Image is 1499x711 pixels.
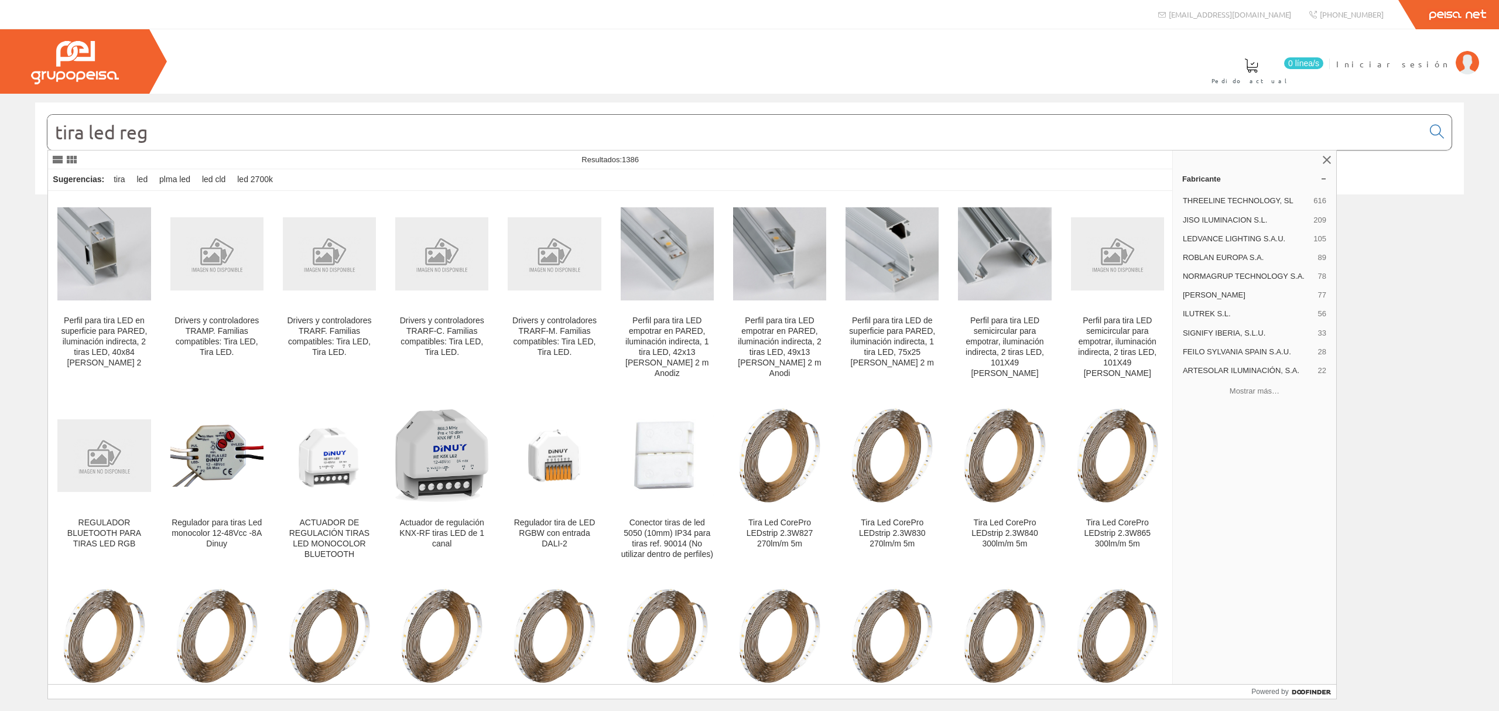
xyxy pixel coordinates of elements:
[508,217,601,290] img: Drivers y controladores TRARF-M. Familias compatibles: Tira LED, Tira LED.
[846,404,939,507] img: Tira Led CorePro LEDstrip 2.3W830 270lm/m 5m
[57,207,150,300] img: Perfil para tira LED en superficie para PARED, iluminación indirecta, 2 tiras LED, 40x84 mm Barra 2
[949,394,1060,573] a: Tira Led CorePro LEDstrip 2.3W840 300lm/m 5m Tira Led CorePro LEDstrip 2.3W840 300lm/m 5m
[1317,328,1326,339] span: 33
[395,518,488,549] div: Actuador de regulación KNX-RF tiras LED de 1 canal
[958,404,1051,507] img: Tira Led CorePro LEDstrip 2.3W840 300lm/m 5m
[621,584,714,688] img: Tira Led CorePro LEDstrip 9.2W830 1080lm/m 5m
[48,394,160,573] a: REGULADOR BLUETOOTH PARA TIRAS LED RGB REGULADOR BLUETOOTH PARA TIRAS LED RGB
[1169,9,1291,19] span: [EMAIL_ADDRESS][DOMAIN_NAME]
[283,416,376,494] img: ACTUADOR DE REGULACIÓN TIRAS LED MONOCOLOR BLUETOOTH
[283,316,376,358] div: Drivers y controladores TRARF. Familias compatibles: Tira LED, Tira LED.
[170,217,263,290] img: Drivers y controladores TRAMP. Familias compatibles: Tira LED, Tira LED.
[621,416,714,495] img: Conector tiras de led 5050 (10mm) IP34 para tiras ref. 90014 (No utilizar dentro de perfiles)
[733,404,826,507] img: Tira Led CorePro LEDstrip 2.3W827 270lm/m 5m
[170,316,263,358] div: Drivers y controladores TRAMP. Familias compatibles: Tira LED, Tira LED.
[846,207,939,300] img: Perfil para tira LED de superficie para PARED, iluminación indirecta, 1 tira LED, 75x25 mm Barra 2 m
[109,169,129,190] div: tira
[836,192,948,392] a: Perfil para tira LED de superficie para PARED, iluminación indirecta, 1 tira LED, 75x25 mm Barra ...
[1071,217,1164,290] img: Perfil para tira LED semicircular para empotrar, iluminación indirecta, 2 tiras LED, 101X49 mm Barra
[1178,381,1332,401] button: Mostrar más…
[386,192,498,392] a: Drivers y controladores TRARF-C. Familias compatibles: Tira LED, Tira LED. Drivers y controladore...
[622,155,639,164] span: 1386
[395,217,488,290] img: Drivers y controladores TRARF-C. Familias compatibles: Tira LED, Tira LED.
[48,192,160,392] a: Perfil para tira LED en superficie para PARED, iluminación indirecta, 2 tiras LED, 40x84 mm Barra...
[1313,196,1326,206] span: 616
[958,584,1051,688] img: Tira Led CorePro LEDstrip 12.3W827 1450lm/m 5m
[1251,685,1336,699] a: Powered by
[1317,290,1326,300] span: 77
[395,316,488,358] div: Drivers y controladores TRARF-C. Familias compatibles: Tira LED, Tira LED.
[1313,215,1326,225] span: 209
[161,192,273,392] a: Drivers y controladores TRAMP. Familias compatibles: Tira LED, Tira LED. Drivers y controladores ...
[1183,328,1313,339] span: SIGNIFY IBERIA, S.L.U.
[1317,271,1326,282] span: 78
[1183,234,1309,244] span: LEDVANCE LIGHTING S.A.U.
[1317,252,1326,263] span: 89
[1183,215,1309,225] span: JISO ILUMINACION S.L.
[1071,584,1164,688] img: Tira Led CorePro LEDstrip 12.3W830 1450lm/m 5m
[57,419,150,492] img: REGULADOR BLUETOOTH PARA TIRAS LED RGB
[846,316,939,368] div: Perfil para tira LED de superficie para PARED, iluminación indirecta, 1 tira LED, 75x25 [PERSON_N...
[395,409,488,502] img: Actuador de regulación KNX-RF tiras LED de 1 canal
[170,518,263,549] div: Regulador para tiras Led monocolor 12-48Vcc -8A Dinuy
[232,169,278,190] div: led 2700k
[1071,316,1164,379] div: Perfil para tira LED semicircular para empotrar, iluminación indirecta, 2 tiras LED, 101X49 [PERS...
[283,217,376,290] img: Drivers y controladores TRARF. Familias compatibles: Tira LED, Tira LED.
[1336,49,1479,60] a: Iniciar sesión
[35,209,1464,219] div: © Grupo Peisa
[508,518,601,549] div: Regulador tira de LED RGBW con entrada DALI-2
[1071,404,1164,507] img: Tira Led CorePro LEDstrip 2.3W865 300lm/m 5m
[57,518,150,549] div: REGULADOR BLUETOOTH PARA TIRAS LED RGB
[1183,365,1313,376] span: ARTESOLAR ILUMINACIÓN, S.A.
[733,518,826,549] div: Tira Led CorePro LEDstrip 2.3W827 270lm/m 5m
[1183,309,1313,319] span: ILUTREK S.L.
[724,394,836,573] a: Tira Led CorePro LEDstrip 2.3W827 270lm/m 5m Tira Led CorePro LEDstrip 2.3W827 270lm/m 5m
[958,207,1051,300] img: Perfil para tira LED semicircular para empotrar, iluminación indirecta, 2 tiras LED, 101X49 mm Barra
[395,584,488,688] img: Tira Led CorePro LEDstrip 6W865 780lm/m 5m
[611,192,723,392] a: Perfil para tira LED empotrar en PARED, iluminación indirecta, 1 tira LED, 42x13 mm Barra 2 m Ano...
[846,518,939,549] div: Tira Led CorePro LEDstrip 2.3W830 270lm/m 5m
[197,169,230,190] div: led cld
[1317,347,1326,357] span: 28
[1284,57,1323,69] span: 0 línea/s
[1173,169,1336,188] a: Fabricante
[57,316,150,368] div: Perfil para tira LED en superficie para PARED, iluminación indirecta, 2 tiras LED, 40x84 [PERSON_...
[846,584,939,688] img: Tira Led CorePro LEDstrip 9.2W865 1180lm/m 5m
[1211,75,1291,87] span: Pedido actual
[724,192,836,392] a: Perfil para tira LED empotrar en PARED, iluminación indirecta, 2 tiras LED, 49x13 mm Barra 2 m An...
[1183,196,1309,206] span: THREELINE TECHNOLOGY, SL
[733,207,826,300] img: Perfil para tira LED empotrar en PARED, iluminación indirecta, 2 tiras LED, 49x13 mm Barra 2 m Anodi
[1251,686,1288,697] span: Powered by
[508,584,601,688] img: Tira Led CorePro LEDstrip 9.2W827 1080lm/m 5m
[1320,9,1384,19] span: [PHONE_NUMBER]
[386,394,498,573] a: Actuador de regulación KNX-RF tiras LED de 1 canal Actuador de regulación KNX-RF tiras LED de 1 c...
[621,207,714,300] img: Perfil para tira LED empotrar en PARED, iluminación indirecta, 1 tira LED, 42x13 mm Barra 2 m Anodiz
[611,394,723,573] a: Conector tiras de led 5050 (10mm) IP34 para tiras ref. 90014 (No utilizar dentro de perfiles) Con...
[1071,518,1164,549] div: Tira Led CorePro LEDstrip 2.3W865 300lm/m 5m
[508,409,601,502] img: Regulador tira de LED RGBW con entrada DALI-2
[1313,234,1326,244] span: 105
[47,115,1423,150] input: Buscar...
[581,155,639,164] span: Resultados:
[161,394,273,573] a: Regulador para tiras Led monocolor 12-48Vcc -8A Dinuy Regulador para tiras Led monocolor 12-48Vcc...
[48,172,107,188] div: Sugerencias:
[283,584,376,688] img: Tira Led CorePro LEDstrip 6W840 800lm/m 5m
[273,394,385,573] a: ACTUADOR DE REGULACIÓN TIRAS LED MONOCOLOR BLUETOOTH ACTUADOR DE REGULACIÓN TIRAS LED MONOCOLOR B...
[155,169,195,190] div: plma led
[1183,252,1313,263] span: ROBLAN EUROPA S.A.
[498,192,610,392] a: Drivers y controladores TRARF-M. Familias compatibles: Tira LED, Tira LED. Drivers y controladore...
[958,518,1051,549] div: Tira Led CorePro LEDstrip 2.3W840 300lm/m 5m
[733,316,826,379] div: Perfil para tira LED empotrar en PARED, iluminación indirecta, 2 tiras LED, 49x13 [PERSON_NAME] 2...
[733,584,826,688] img: Tira Led CorePro LEDstrip 9.2W840 1200lm/m 5m
[1183,290,1313,300] span: [PERSON_NAME]
[1317,309,1326,319] span: 56
[273,192,385,392] a: Drivers y controladores TRARF. Familias compatibles: Tira LED, Tira LED. Drivers y controladores ...
[170,584,263,688] img: Tira Led CorePro LEDstrip 6W830 750lm/m 5m
[1062,394,1173,573] a: Tira Led CorePro LEDstrip 2.3W865 300lm/m 5m Tira Led CorePro LEDstrip 2.3W865 300lm/m 5m
[57,584,150,688] img: Tira Led CorePro LEDstrip 6W827 750lm/m 5m
[508,316,601,358] div: Drivers y controladores TRARF-M. Familias compatibles: Tira LED, Tira LED.
[621,518,714,560] div: Conector tiras de led 5050 (10mm) IP34 para tiras ref. 90014 (No utilizar dentro de perfiles)
[170,425,263,487] img: Regulador para tiras Led monocolor 12-48Vcc -8A Dinuy
[31,41,119,84] img: Grupo Peisa
[1336,58,1450,70] span: Iniciar sesión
